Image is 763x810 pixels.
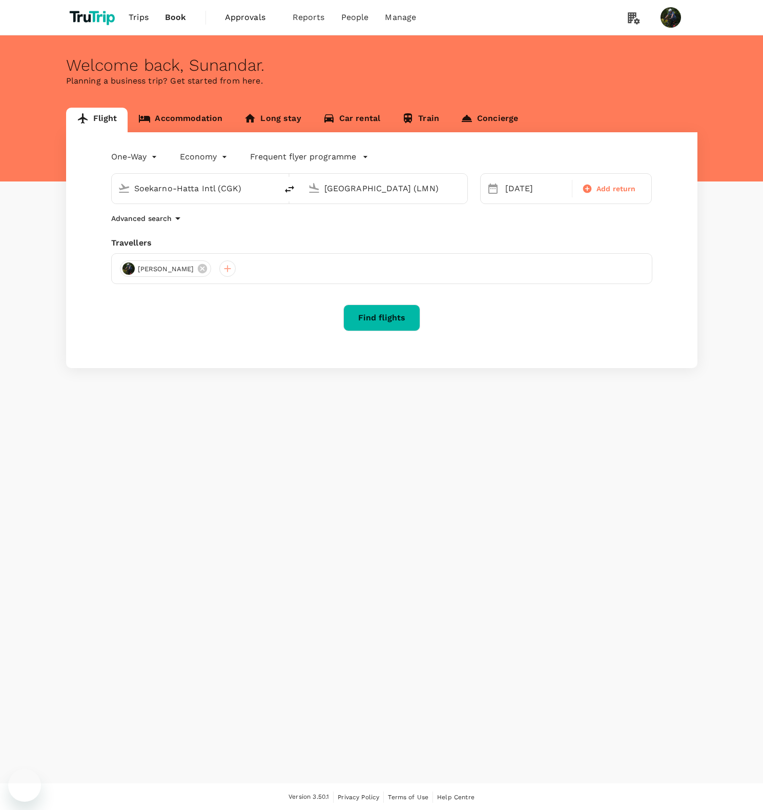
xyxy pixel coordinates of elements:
[233,108,312,132] a: Long stay
[338,794,379,801] span: Privacy Policy
[122,262,135,275] img: avatar-66c4b87f21461.png
[312,108,391,132] a: Car rental
[111,149,159,165] div: One-Way
[250,151,356,163] p: Frequent flyer programme
[324,180,446,196] input: Going to
[250,151,368,163] button: Frequent flyer programme
[277,177,302,201] button: delete
[111,212,184,225] button: Advanced search
[437,792,475,803] a: Help Centre
[385,11,416,24] span: Manage
[66,108,128,132] a: Flight
[460,187,462,189] button: Open
[270,187,272,189] button: Open
[341,11,369,24] span: People
[596,184,636,194] span: Add return
[66,6,121,29] img: TruTrip logo
[501,178,570,199] div: [DATE]
[437,794,475,801] span: Help Centre
[343,305,420,331] button: Find flights
[8,769,41,802] iframe: Button to launch messaging window
[134,180,256,196] input: Depart from
[132,264,200,274] span: [PERSON_NAME]
[120,260,212,277] div: [PERSON_NAME]
[338,792,379,803] a: Privacy Policy
[225,11,276,24] span: Approvals
[388,794,428,801] span: Terms of Use
[450,108,529,132] a: Concierge
[129,11,149,24] span: Trips
[128,108,233,132] a: Accommodation
[66,56,697,75] div: Welcome back , Sunandar .
[66,75,697,87] p: Planning a business trip? Get started from here.
[288,792,329,802] span: Version 3.50.1
[388,792,428,803] a: Terms of Use
[391,108,450,132] a: Train
[180,149,230,165] div: Economy
[293,11,325,24] span: Reports
[111,237,652,249] div: Travellers
[111,213,172,224] p: Advanced search
[165,11,187,24] span: Book
[661,7,681,28] img: Sunandar Sunandar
